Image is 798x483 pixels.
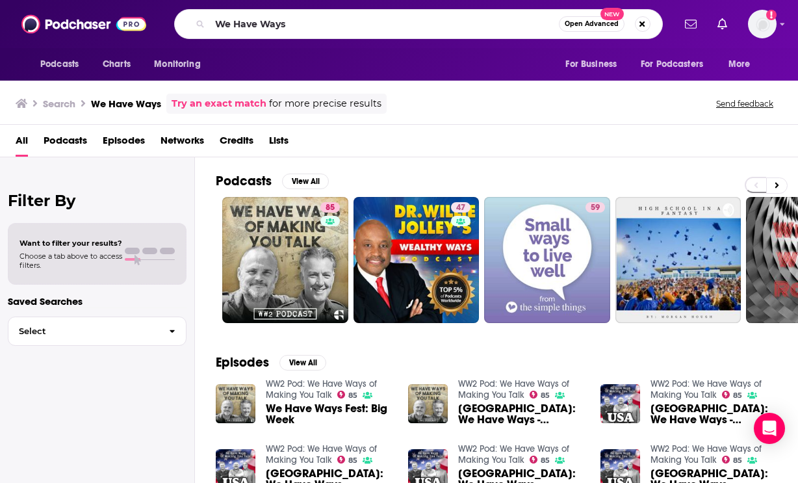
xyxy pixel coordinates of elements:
[733,393,742,398] span: 85
[19,252,122,270] span: Choose a tab above to access filters.
[161,130,204,157] a: Networks
[8,327,159,335] span: Select
[348,458,357,463] span: 85
[216,173,272,189] h2: Podcasts
[530,456,550,463] a: 85
[154,55,200,73] span: Monitoring
[326,202,335,215] span: 85
[21,12,146,36] img: Podchaser - Follow, Share and Rate Podcasts
[19,239,122,248] span: Want to filter your results?
[216,354,269,371] h2: Episodes
[722,391,743,398] a: 85
[216,173,329,189] a: PodcastsView All
[565,55,617,73] span: For Business
[216,384,255,424] img: We Have Ways Fest: Big Week
[40,55,79,73] span: Podcasts
[748,10,777,38] span: Logged in as calellac
[266,378,377,400] a: WW2 Pod: We Have Ways of Making You Talk
[728,55,751,73] span: More
[680,13,702,35] a: Show notifications dropdown
[216,354,326,371] a: EpisodesView All
[565,21,619,27] span: Open Advanced
[632,52,722,77] button: open menu
[266,403,393,425] a: We Have Ways Fest: Big Week
[210,14,559,34] input: Search podcasts, credits, & more...
[174,9,663,39] div: Search podcasts, credits, & more...
[266,443,377,465] a: WW2 Pod: We Have Ways of Making You Talk
[456,202,465,215] span: 47
[458,403,585,425] span: [GEOGRAPHIC_DATA]: We Have Ways - Battlefield Medicine
[320,202,340,213] a: 85
[103,130,145,157] a: Episodes
[16,130,28,157] a: All
[145,52,217,77] button: open menu
[103,55,131,73] span: Charts
[31,52,96,77] button: open menu
[8,295,187,307] p: Saved Searches
[650,378,762,400] a: WW2 Pod: We Have Ways of Making You Talk
[719,52,767,77] button: open menu
[269,96,381,111] span: for more precise results
[282,174,329,189] button: View All
[279,355,326,371] button: View All
[650,403,777,425] span: [GEOGRAPHIC_DATA]: We Have Ways - [PERSON_NAME]
[458,378,569,400] a: WW2 Pod: We Have Ways of Making You Talk
[408,384,448,424] img: USA: We Have Ways - Battlefield Medicine
[600,8,624,20] span: New
[220,130,253,157] a: Credits
[8,191,187,210] h2: Filter By
[458,403,585,425] a: USA: We Have Ways - Battlefield Medicine
[600,384,640,424] img: USA: We Have Ways - Eisenhower
[484,197,610,323] a: 59
[541,458,550,463] span: 85
[712,98,777,109] button: Send feedback
[337,391,358,398] a: 85
[733,458,742,463] span: 85
[722,456,743,463] a: 85
[172,96,266,111] a: Try an exact match
[94,52,138,77] a: Charts
[269,130,289,157] a: Lists
[712,13,732,35] a: Show notifications dropdown
[451,202,470,213] a: 47
[91,98,161,110] h3: We Have Ways
[541,393,550,398] span: 85
[354,197,480,323] a: 47
[748,10,777,38] img: User Profile
[337,456,358,463] a: 85
[458,443,569,465] a: WW2 Pod: We Have Ways of Making You Talk
[586,202,605,213] a: 59
[556,52,633,77] button: open menu
[348,393,357,398] span: 85
[8,317,187,346] button: Select
[44,130,87,157] a: Podcasts
[766,10,777,20] svg: Add a profile image
[43,98,75,110] h3: Search
[754,413,785,444] div: Open Intercom Messenger
[530,391,550,398] a: 85
[641,55,703,73] span: For Podcasters
[650,443,762,465] a: WW2 Pod: We Have Ways of Making You Talk
[748,10,777,38] button: Show profile menu
[591,202,600,215] span: 59
[650,403,777,425] a: USA: We Have Ways - Eisenhower
[222,197,348,323] a: 85
[559,16,624,32] button: Open AdvancedNew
